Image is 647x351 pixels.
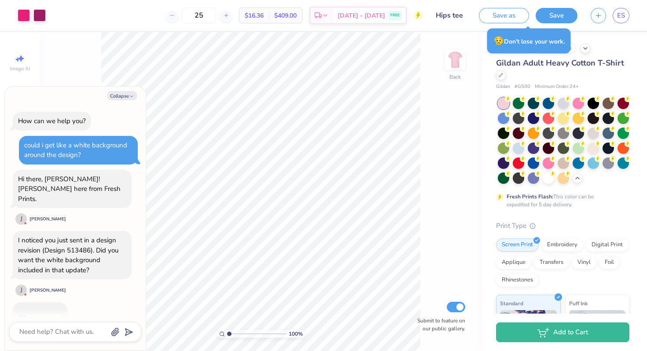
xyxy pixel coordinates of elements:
[496,238,539,252] div: Screen Print
[507,193,553,200] strong: Fresh Prints Flash:
[390,12,400,18] span: FREE
[500,299,523,308] span: Standard
[107,91,137,100] button: Collapse
[15,285,27,296] div: J
[536,8,577,23] button: Save
[289,330,303,338] span: 100 %
[496,221,629,231] div: Print Type
[18,117,86,125] div: How can we help you?
[18,175,121,203] div: Hi there, [PERSON_NAME]! [PERSON_NAME] here from Fresh Prints.
[572,256,596,269] div: Vinyl
[496,83,510,91] span: Gildan
[487,29,571,54] div: Don’t lose your work.
[617,11,625,21] span: ES
[496,274,539,287] div: Rhinestones
[586,238,629,252] div: Digital Print
[24,141,127,160] div: could i get like a white background around the design?
[496,256,531,269] div: Applique
[412,317,465,333] label: Submit to feature on our public gallery.
[429,7,472,24] input: Untitled Design
[613,8,629,23] a: ES
[515,83,530,91] span: # G500
[599,256,620,269] div: Foil
[29,287,66,294] div: [PERSON_NAME]
[338,11,385,20] span: [DATE] - [DATE]
[18,307,62,351] img: img_nak63d50fi_f6fb2e1e6d85009e8ff7680f0a45fe1290c89eb68aefea9ae1c284ca66cb9682.png
[10,65,30,72] span: Image AI
[446,51,464,69] img: Back
[534,256,569,269] div: Transfers
[496,322,629,342] button: Add to Cart
[245,11,264,20] span: $16.36
[18,236,118,274] div: I noticed you just sent in a design revision (Design 513486). Did you want the white background i...
[274,11,297,20] span: $409.00
[569,299,588,308] span: Puff Ink
[449,73,461,81] div: Back
[496,58,624,68] span: Gildan Adult Heavy Cotton T-Shirt
[535,83,579,91] span: Minimum Order: 24 +
[507,193,615,208] div: This color can be expedited for 5 day delivery.
[29,216,66,223] div: [PERSON_NAME]
[182,7,216,23] input: – –
[479,8,529,23] button: Save as
[541,238,583,252] div: Embroidery
[493,35,504,47] span: 😥
[15,213,27,225] div: J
